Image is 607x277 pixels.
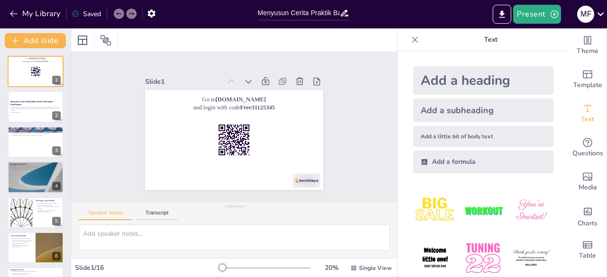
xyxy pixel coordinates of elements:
button: Export to PowerPoint [493,5,511,24]
img: 3.jpeg [509,188,553,232]
div: Slide 1 / 16 [75,263,220,272]
p: Peningkatan keaktifan siswa dalam pembelajaran. [10,271,61,273]
button: M F [577,5,594,24]
span: Template [573,80,602,90]
p: Pemahaman materi yang lebih baik. [10,272,61,274]
div: 4 [8,161,64,193]
img: 2.jpeg [461,188,505,232]
div: 3 [8,126,64,158]
p: Dampak dari Aksi [10,268,61,271]
p: and login with code [154,104,314,112]
p: Presentasi ini membahas tentang penyusunan cerita praktik baik menggunakan metode STAR yang menca... [10,106,61,111]
img: 1.jpeg [413,188,457,232]
div: M F [577,6,594,23]
strong: [DOMAIN_NAME] [30,58,46,60]
div: 4 [52,182,61,190]
p: Pembelajaran interaktif lebih efektif untuk meningkatkan keterlibatan siswa. [10,133,61,135]
p: Membagikan praktik pembelajaran yang efektif sangat penting. [10,169,61,170]
div: Add a little bit of body text [413,126,553,147]
div: Saved [72,9,101,18]
p: Kreativitas guru dalam memilih media pembelajaran sangat penting. [36,202,61,206]
input: Insert title [258,6,339,20]
span: Media [579,182,597,193]
button: Transcript [136,210,178,220]
button: Present [513,5,561,24]
p: Go to [10,57,61,60]
div: 6 [8,232,64,263]
div: 2 [52,111,61,120]
p: Menggunakan model Problem Based Learning untuk meningkatkan partisipasi. [10,237,33,241]
p: Pentingnya Praktik Ini [10,163,61,166]
span: Single View [359,264,392,272]
p: Aksi yang Dilakukan [10,234,33,237]
span: Position [100,35,111,46]
p: Hasil belajar yang meningkat. [10,274,61,276]
div: 6 [52,252,61,260]
p: Tantangan dalam penerapan metode pembelajaran yang inovatif. [36,209,61,213]
div: Add a table [569,233,607,267]
p: Pentingnya menerapkan model pembelajaran yang bervariasi. [10,134,61,136]
div: 5 [8,197,64,228]
div: Add ready made slides [569,63,607,97]
div: 1 [8,56,64,87]
button: Speaker Notes [79,210,132,220]
span: Text [581,114,594,125]
p: and login with code [10,60,61,63]
div: Add images, graphics, shapes or video [569,165,607,199]
p: Mengelola suasana kelas menjadi tantangan tersendiri. [36,206,61,209]
p: Text [423,28,559,51]
div: 3 [52,146,61,155]
p: Menggunakan metode ceramah yang monoton dapat menyebabkan ketidakaktifan siswa. [10,131,61,133]
div: Change the overall theme [569,28,607,63]
p: Latar Belakang Masalah [10,128,61,131]
div: Get real-time input from your audience [569,131,607,165]
div: Slide 1 [145,77,221,86]
span: Questions [572,148,603,159]
p: Praktik ini meningkatkan motivasi siswa dalam belajar. [10,165,61,167]
strong: Free31125345 [240,104,275,111]
div: Add charts and graphs [569,199,607,233]
div: Add a subheading [413,98,553,122]
div: 20 % [320,263,343,272]
p: [PERSON_NAME] sebagai strategi pembelajaran yang efektif. [10,241,33,244]
strong: Menyusun Cerita Praktik Baik: Metode STAR dalam Pembelajaran [10,100,53,105]
div: Layout [75,33,90,48]
div: 2 [8,91,64,122]
button: My Library [7,6,64,21]
div: 1 [52,76,61,84]
p: Langkah-langkah yang jelas dalam penerapan metode. [10,244,33,248]
p: Tantangan yang Dihadapi [36,199,61,202]
p: Aktivitas siswa dalam menyampaikan pendapat perlu ditingkatkan. [10,167,61,169]
div: Add a formula [413,151,553,173]
span: Table [579,250,596,261]
div: Add a heading [413,66,553,95]
strong: [DOMAIN_NAME] [216,96,266,103]
span: Theme [577,46,598,56]
p: Go to [154,95,314,104]
button: Add slide [5,33,66,48]
div: Add text boxes [569,97,607,131]
p: Generated with [URL] [10,111,61,113]
span: Charts [578,218,598,229]
div: 5 [52,217,61,225]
